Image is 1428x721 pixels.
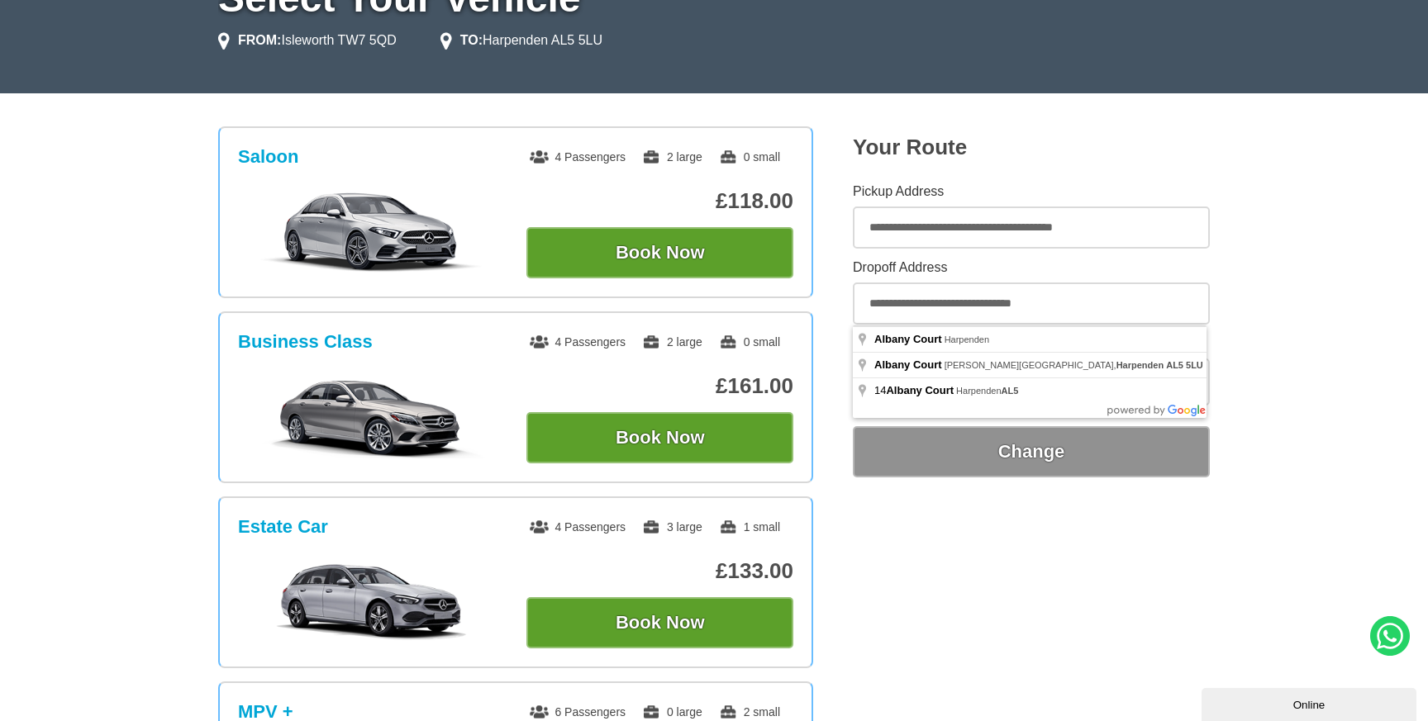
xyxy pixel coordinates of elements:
span: Albany Court [874,333,942,345]
span: 2 small [719,705,780,719]
span: Albany Court [886,384,954,396]
span: 0 large [642,705,702,719]
span: 6 Passengers [530,705,626,719]
strong: FROM: [238,33,281,47]
h2: Your Route [853,135,1210,160]
span: Harpenden [956,386,1018,396]
iframe: chat widget [1202,685,1420,721]
p: £161.00 [526,373,793,399]
span: [PERSON_NAME][GEOGRAPHIC_DATA], [945,360,1203,370]
span: 1 small [719,520,780,534]
span: 0 small [719,335,780,349]
button: Book Now [526,227,793,278]
li: Isleworth TW7 5QD [218,31,397,50]
label: Dropoff Address [853,261,1210,274]
label: Pickup Address [853,185,1210,198]
p: £133.00 [526,558,793,584]
button: Change [853,426,1210,477]
img: Saloon [247,191,496,273]
p: £118.00 [526,188,793,214]
span: Harpenden [945,334,989,344]
span: 4 Passengers [530,335,626,349]
img: Business Class [247,376,496,458]
button: Book Now [526,597,793,648]
span: AL5 5LU [1166,360,1203,370]
span: 4 Passengers [530,150,626,164]
h3: Estate Car [238,516,328,538]
span: 2 large [642,335,702,349]
h3: Business Class [238,331,373,353]
span: 3 large [642,520,702,534]
span: Albany Court [874,358,942,371]
span: 14 [874,384,956,396]
span: 2 large [642,150,702,164]
span: 4 Passengers [530,520,626,534]
span: AL5 [1002,386,1019,396]
button: Book Now [526,412,793,463]
span: Harpenden [1116,360,1164,370]
strong: TO: [460,33,483,47]
h3: Saloon [238,146,298,168]
li: Harpenden AL5 5LU [440,31,602,50]
img: Estate Car [247,561,496,643]
span: 0 small [719,150,780,164]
